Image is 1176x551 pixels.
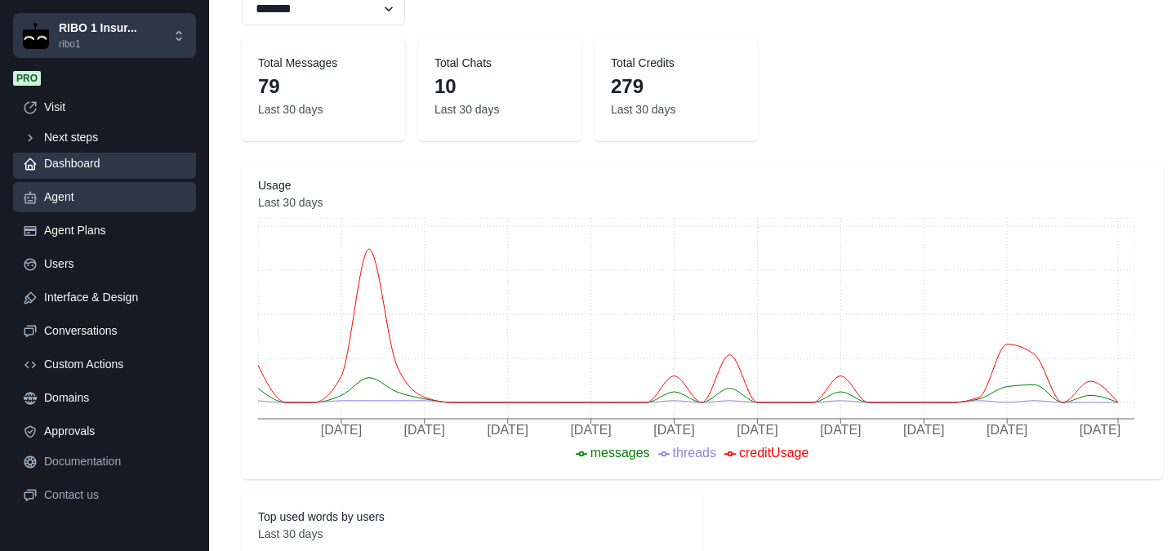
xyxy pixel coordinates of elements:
[739,446,808,460] span: creditUsage
[434,55,565,72] dt: Total Chats
[570,423,611,437] tspan: [DATE]
[258,526,686,543] dd: Last 30 days
[404,423,445,437] tspan: [DATE]
[44,322,186,340] div: Conversations
[44,155,186,172] div: Dashboard
[44,129,186,146] div: Next steps
[321,423,362,437] tspan: [DATE]
[44,256,186,273] div: Users
[434,72,565,101] dd: 10
[44,389,186,407] div: Domains
[44,99,186,116] div: Visit
[258,194,1147,211] dd: Last 30 days
[13,13,196,58] button: Chakra UIRIBO 1 Insur...ribo1
[611,101,742,118] dd: Last 30 days
[653,423,694,437] tspan: [DATE]
[258,72,389,101] dd: 79
[44,423,186,440] div: Approvals
[258,101,389,118] dd: Last 30 days
[44,289,186,306] div: Interface & Design
[23,23,49,49] img: Chakra UI
[59,20,137,37] p: RIBO 1 Insur...
[44,222,186,239] div: Agent Plans
[1080,423,1120,437] tspan: [DATE]
[820,423,861,437] tspan: [DATE]
[44,487,186,504] div: Contact us
[13,447,196,477] a: Documentation
[44,189,186,206] div: Agent
[488,423,528,437] tspan: [DATE]
[434,101,565,118] dd: Last 30 days
[44,356,186,373] div: Custom Actions
[590,446,650,460] span: messages
[611,55,742,72] dt: Total Credits
[673,446,716,460] span: threads
[258,55,389,72] dt: Total Messages
[903,423,944,437] tspan: [DATE]
[987,423,1027,437] tspan: [DATE]
[258,509,686,526] dt: Top used words by users
[258,177,1147,194] dt: Usage
[59,37,137,51] p: ribo1
[737,423,777,437] tspan: [DATE]
[44,453,186,470] div: Documentation
[13,71,41,86] span: Pro
[611,72,742,101] dd: 279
